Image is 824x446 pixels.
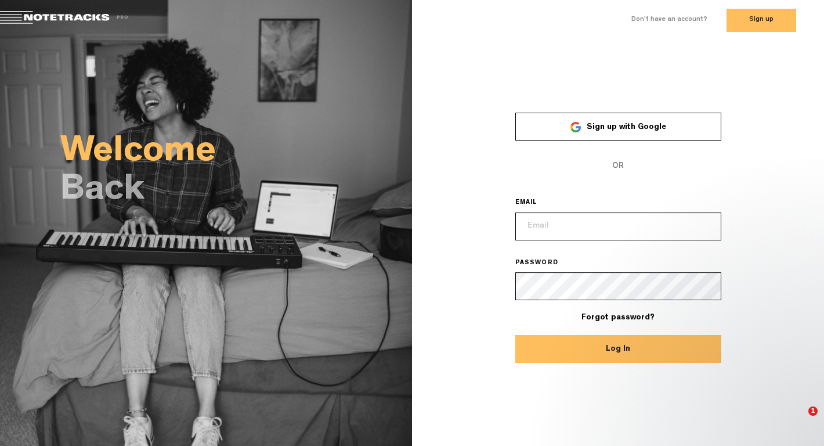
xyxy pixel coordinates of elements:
[60,137,412,170] h2: Welcome
[785,407,812,434] iframe: Intercom live chat
[515,199,554,208] label: EMAIL
[631,15,707,25] label: Don't have an account?
[515,259,575,268] label: PASSWORD
[581,314,655,322] a: Forgot password?
[60,175,412,208] h2: Back
[515,152,721,180] span: OR
[587,123,666,131] span: Sign up with Google
[515,213,721,240] input: Email
[515,335,721,363] button: Log In
[727,9,796,32] button: Sign up
[808,407,818,416] span: 1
